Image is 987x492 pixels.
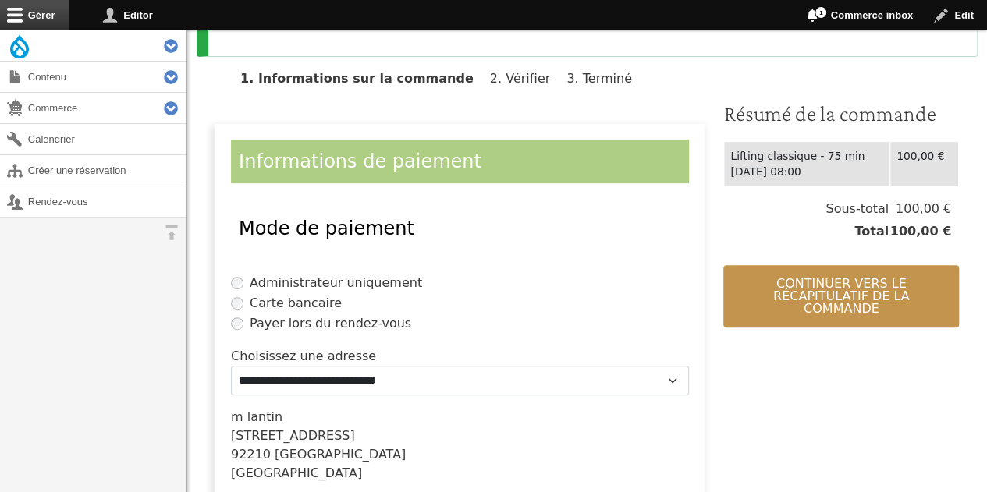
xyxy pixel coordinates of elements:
span: Sous-total [825,200,889,218]
span: Informations de paiement [239,150,481,172]
button: Continuer vers le récapitulatif de la commande [723,265,959,327]
span: 100,00 € [889,200,951,218]
label: Payer lors du rendez-vous [250,314,411,333]
button: Orientation horizontale [156,218,186,248]
span: lantin [247,409,282,424]
span: m [231,409,243,424]
time: [DATE] 08:00 [730,165,801,178]
label: Administrateur uniquement [250,274,422,292]
span: Total [854,222,889,241]
td: 100,00 € [890,141,959,186]
h3: Résumé de la commande [723,101,959,127]
span: 1 [815,6,827,19]
span: 100,00 € [889,222,951,241]
div: Lifting classique - 75 min [730,148,883,165]
span: [GEOGRAPHIC_DATA] [231,465,362,480]
span: [GEOGRAPHIC_DATA] [275,447,406,462]
li: Informations sur la commande [240,71,486,86]
span: 92210 [231,447,271,462]
span: [STREET_ADDRESS] [231,428,355,443]
label: Choisissez une adresse [231,347,376,366]
span: Mode de paiement [239,218,414,239]
li: Vérifier [490,71,563,86]
label: Carte bancaire [250,294,342,313]
li: Terminé [566,71,644,86]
